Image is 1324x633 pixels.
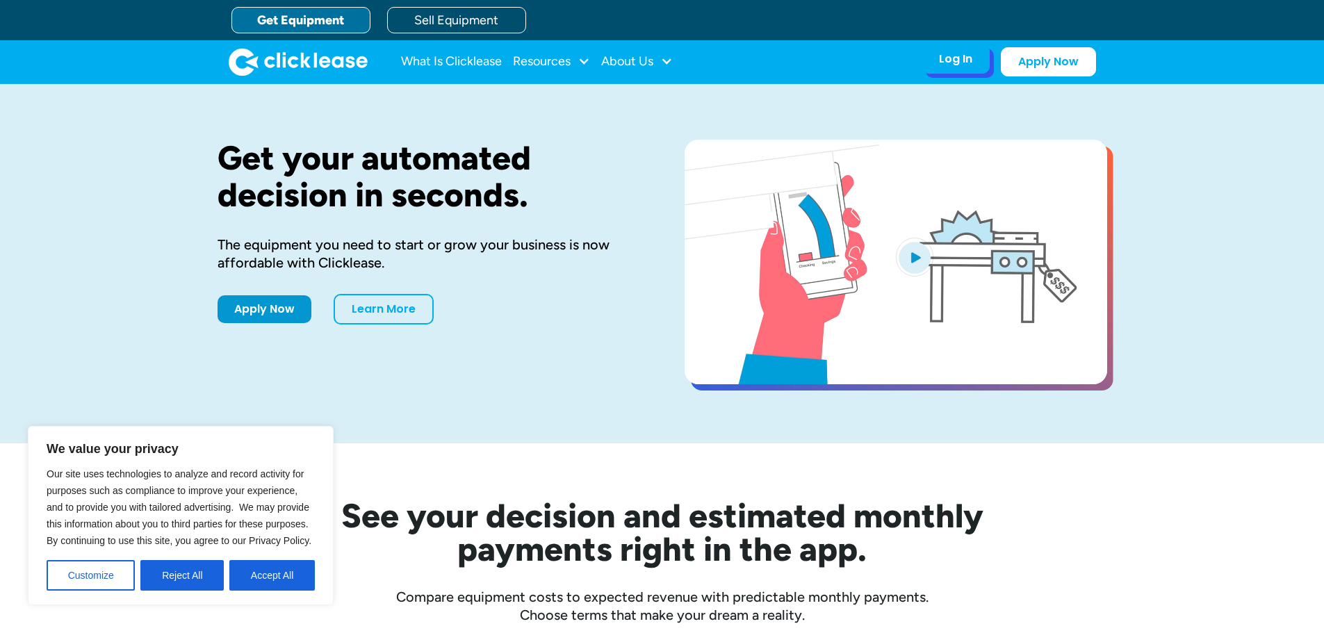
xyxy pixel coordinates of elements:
img: Blue play button logo on a light blue circular background [896,238,933,277]
a: Apply Now [1001,47,1096,76]
a: Get Equipment [231,7,370,33]
button: Customize [47,560,135,591]
a: Apply Now [218,295,311,323]
p: We value your privacy [47,441,315,457]
div: Log In [939,52,972,66]
img: Clicklease logo [229,48,368,76]
a: open lightbox [685,140,1107,384]
a: home [229,48,368,76]
a: Learn More [334,294,434,324]
a: What Is Clicklease [401,48,502,76]
div: Resources [513,48,590,76]
h1: Get your automated decision in seconds. [218,140,640,213]
div: About Us [601,48,673,76]
div: The equipment you need to start or grow your business is now affordable with Clicklease. [218,236,640,272]
button: Accept All [229,560,315,591]
a: Sell Equipment [387,7,526,33]
h2: See your decision and estimated monthly payments right in the app. [273,499,1052,566]
span: Our site uses technologies to analyze and record activity for purposes such as compliance to impr... [47,468,311,546]
div: We value your privacy [28,426,334,605]
button: Reject All [140,560,224,591]
div: Compare equipment costs to expected revenue with predictable monthly payments. Choose terms that ... [218,588,1107,624]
